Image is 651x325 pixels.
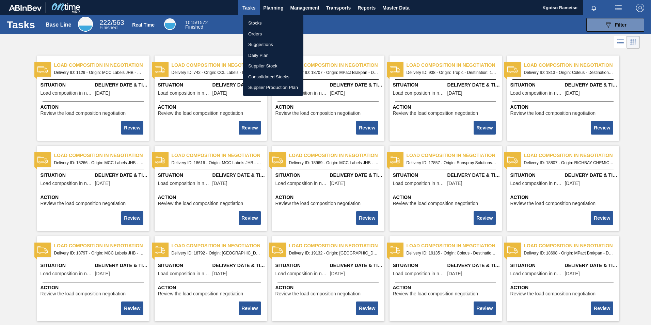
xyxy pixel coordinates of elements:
[243,50,303,61] a: Daily Plan
[243,72,303,82] a: Consolidated Stocks
[243,29,303,40] a: Orders
[243,39,303,50] a: Suggestions
[243,82,303,93] a: Supplier Production Plan
[243,18,303,29] a: Stocks
[243,61,303,72] a: Supplier Stock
